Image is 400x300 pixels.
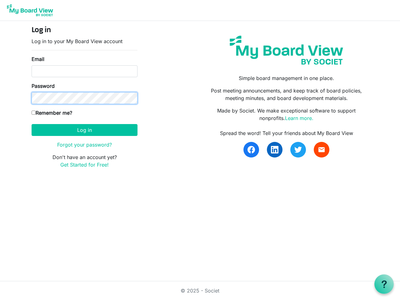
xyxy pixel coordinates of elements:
[32,37,137,45] p: Log in to your My Board View account
[32,82,55,90] label: Password
[32,153,137,168] p: Don't have an account yet?
[32,109,72,117] label: Remember me?
[57,142,112,148] a: Forgot your password?
[205,74,368,82] p: Simple board management in one place.
[294,146,302,153] img: twitter.svg
[205,107,368,122] p: Made by Societ. We make exceptional software to support nonprofits.
[314,142,329,157] a: email
[32,26,137,35] h4: Log in
[271,146,278,153] img: linkedin.svg
[5,2,55,18] img: My Board View Logo
[205,87,368,102] p: Post meeting announcements, and keep track of board policies, meeting minutes, and board developm...
[181,287,219,294] a: © 2025 - Societ
[318,146,325,153] span: email
[247,146,255,153] img: facebook.svg
[32,111,36,115] input: Remember me?
[32,55,44,63] label: Email
[205,129,368,137] div: Spread the word! Tell your friends about My Board View
[32,124,137,136] button: Log in
[225,31,348,69] img: my-board-view-societ.svg
[60,162,109,168] a: Get Started for Free!
[285,115,313,121] a: Learn more.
